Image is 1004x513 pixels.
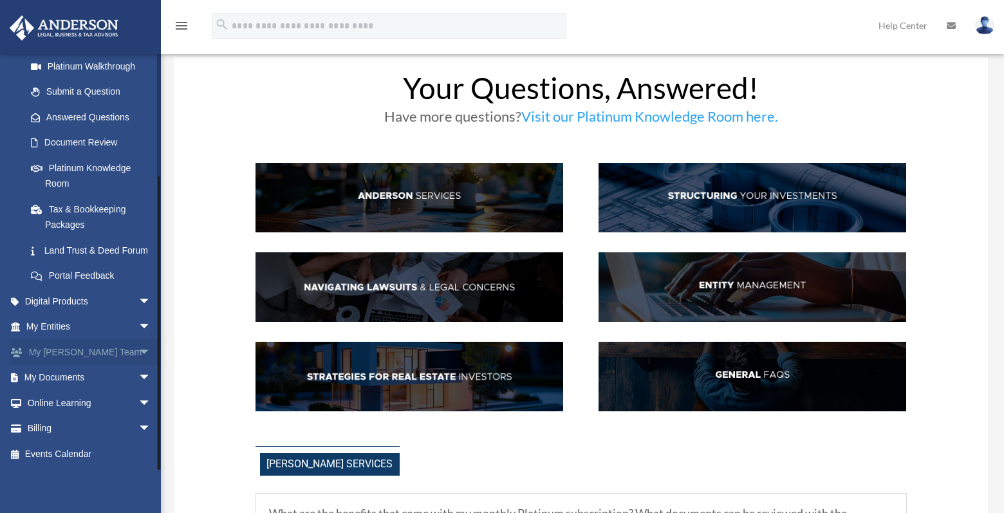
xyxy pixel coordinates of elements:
a: Events Calendar [9,441,171,467]
a: Portal Feedback [18,263,171,289]
a: Visit our Platinum Knowledge Room here. [521,107,778,131]
a: Land Trust & Deed Forum [18,238,171,263]
a: Submit a Question [18,79,171,105]
a: Answered Questions [18,104,171,130]
h1: Your Questions, Answered! [256,73,907,109]
a: My [PERSON_NAME] Teamarrow_drop_down [9,339,171,365]
a: My Entitiesarrow_drop_down [9,314,171,340]
h3: Have more questions? [256,109,907,130]
img: EntManag_hdr [599,252,906,322]
span: [PERSON_NAME] Services [260,453,400,476]
span: arrow_drop_down [138,339,164,366]
img: StructInv_hdr [599,163,906,232]
span: arrow_drop_down [138,365,164,391]
span: arrow_drop_down [138,416,164,442]
span: arrow_drop_down [138,288,164,315]
img: AndServ_hdr [256,163,563,232]
a: Platinum Knowledge Room [18,155,171,196]
a: menu [174,23,189,33]
img: NavLaw_hdr [256,252,563,322]
span: arrow_drop_down [138,390,164,416]
a: Billingarrow_drop_down [9,416,171,442]
i: search [215,17,229,32]
img: User Pic [975,16,994,35]
i: menu [174,18,189,33]
a: Digital Productsarrow_drop_down [9,288,171,314]
img: StratsRE_hdr [256,342,563,411]
a: Tax & Bookkeeping Packages [18,196,171,238]
a: Document Review [18,130,171,156]
a: Online Learningarrow_drop_down [9,390,171,416]
img: GenFAQ_hdr [599,342,906,411]
span: arrow_drop_down [138,314,164,340]
img: Anderson Advisors Platinum Portal [6,15,122,41]
a: My Documentsarrow_drop_down [9,365,171,391]
a: Platinum Walkthrough [18,53,171,79]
